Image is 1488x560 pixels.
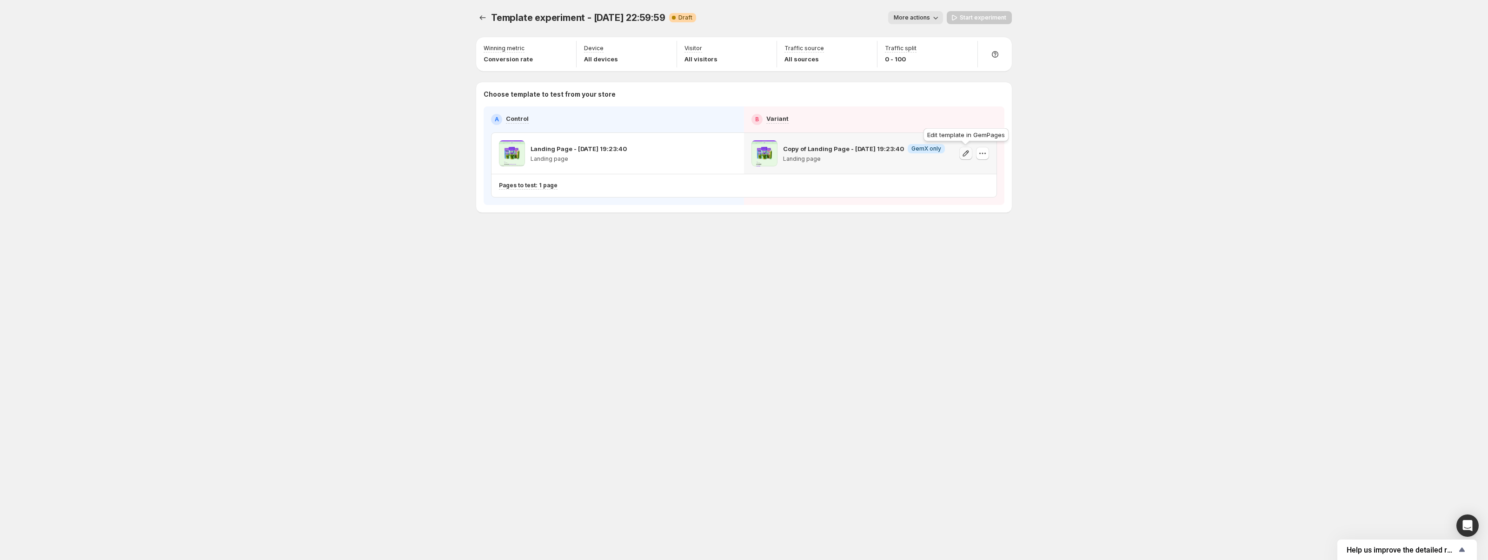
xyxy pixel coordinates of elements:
button: Show survey - Help us improve the detailed report for A/B campaigns [1347,544,1468,555]
p: Traffic source [784,45,824,52]
p: Conversion rate [484,54,533,64]
p: Landing page [783,155,945,163]
h2: A [495,116,499,123]
p: Traffic split [885,45,917,52]
p: Winning metric [484,45,525,52]
p: Pages to test: 1 page [499,182,558,189]
p: Landing Page - [DATE] 19:23:40 [531,144,627,153]
p: 0 - 100 [885,54,917,64]
p: Control [506,114,529,123]
div: Open Intercom Messenger [1456,514,1479,537]
p: Choose template to test from your store [484,90,1004,99]
span: Draft [678,14,692,21]
p: All visitors [684,54,717,64]
img: Landing Page - Sep 17, 19:23:40 [499,140,525,166]
span: Help us improve the detailed report for A/B campaigns [1347,546,1456,554]
p: Landing page [531,155,627,163]
p: Visitor [684,45,702,52]
p: Variant [766,114,789,123]
span: GemX only [911,145,941,152]
button: Experiments [476,11,489,24]
p: All sources [784,54,824,64]
p: Device [584,45,604,52]
span: More actions [894,14,930,21]
button: More actions [888,11,943,24]
h2: B [755,116,759,123]
span: Template experiment - [DATE] 22:59:59 [491,12,665,23]
p: All devices [584,54,618,64]
p: Copy of Landing Page - [DATE] 19:23:40 [783,144,904,153]
img: Copy of Landing Page - Sep 17, 19:23:40 [751,140,777,166]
